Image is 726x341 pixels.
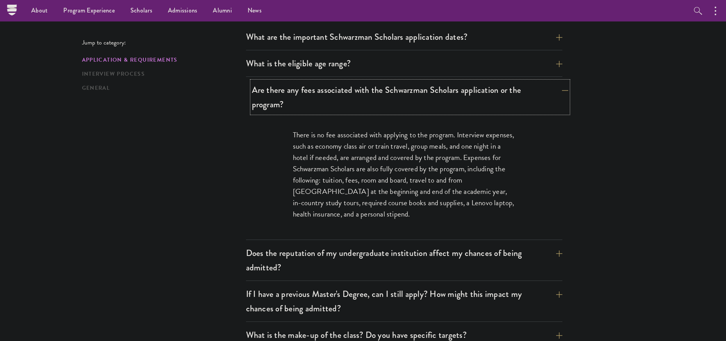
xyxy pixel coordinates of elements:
[82,39,246,46] p: Jump to category:
[82,70,241,78] a: Interview Process
[246,244,562,276] button: Does the reputation of my undergraduate institution affect my chances of being admitted?
[82,84,241,92] a: General
[246,28,562,46] button: What are the important Schwarzman Scholars application dates?
[293,129,516,220] p: There is no fee associated with applying to the program. Interview expenses, such as economy clas...
[246,285,562,317] button: If I have a previous Master's Degree, can I still apply? How might this impact my chances of bein...
[246,55,562,72] button: What is the eligible age range?
[252,81,568,113] button: Are there any fees associated with the Schwarzman Scholars application or the program?
[82,56,241,64] a: Application & Requirements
